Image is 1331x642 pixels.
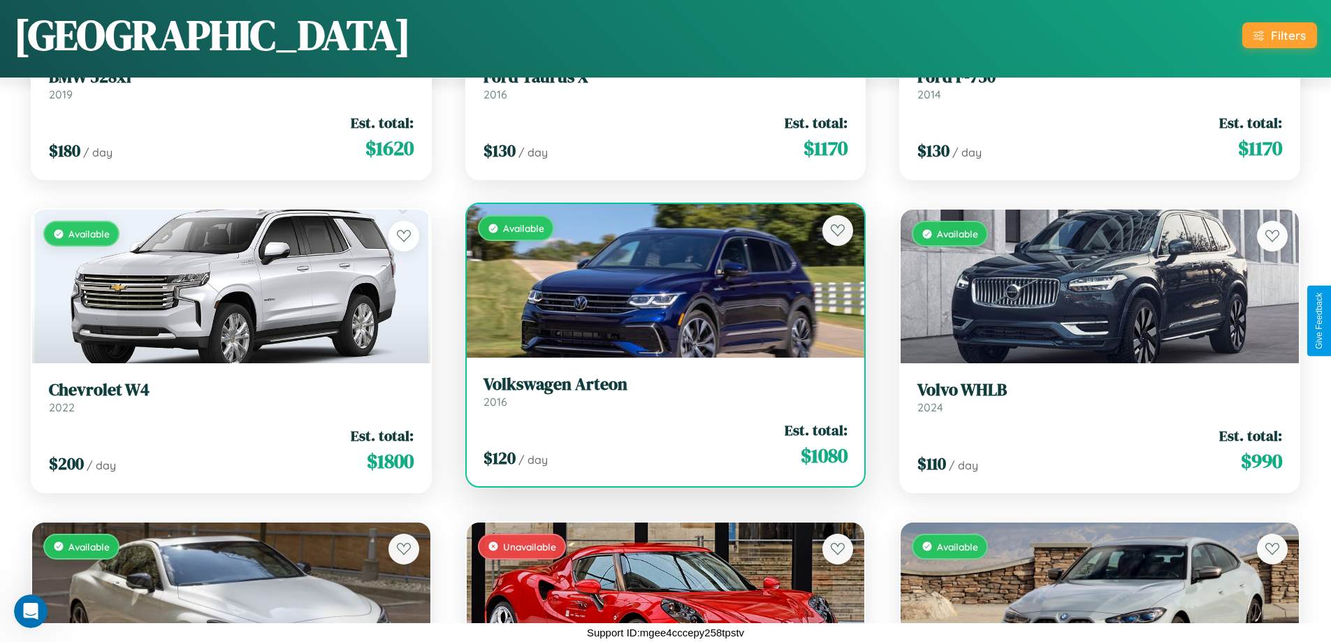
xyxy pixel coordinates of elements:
[917,139,950,162] span: $ 130
[68,541,110,553] span: Available
[483,395,507,409] span: 2016
[367,447,414,475] span: $ 1800
[917,67,1282,87] h3: Ford F-750
[483,374,848,395] h3: Volkswagen Arteon
[483,446,516,469] span: $ 120
[1219,425,1282,446] span: Est. total:
[917,87,941,101] span: 2014
[483,67,848,87] h3: Ford Taurus X
[803,134,848,162] span: $ 1170
[503,222,544,234] span: Available
[917,400,943,414] span: 2024
[937,541,978,553] span: Available
[483,87,507,101] span: 2016
[49,380,414,414] a: Chevrolet W42022
[1271,28,1306,43] div: Filters
[87,458,116,472] span: / day
[14,6,411,64] h1: [GEOGRAPHIC_DATA]
[949,458,978,472] span: / day
[1238,134,1282,162] span: $ 1170
[49,67,414,101] a: BMW 528xi2019
[917,452,946,475] span: $ 110
[1219,112,1282,133] span: Est. total:
[49,139,80,162] span: $ 180
[785,112,848,133] span: Est. total:
[1314,293,1324,349] div: Give Feedback
[14,594,48,628] iframe: Intercom live chat
[49,452,84,475] span: $ 200
[351,112,414,133] span: Est. total:
[917,67,1282,101] a: Ford F-7502014
[1242,22,1317,48] button: Filters
[49,380,414,400] h3: Chevrolet W4
[1241,447,1282,475] span: $ 990
[518,145,548,159] span: / day
[483,139,516,162] span: $ 130
[83,145,112,159] span: / day
[351,425,414,446] span: Est. total:
[518,453,548,467] span: / day
[68,228,110,240] span: Available
[937,228,978,240] span: Available
[917,380,1282,400] h3: Volvo WHLB
[483,374,848,409] a: Volkswagen Arteon2016
[952,145,982,159] span: / day
[49,87,73,101] span: 2019
[801,442,848,469] span: $ 1080
[365,134,414,162] span: $ 1620
[49,67,414,87] h3: BMW 528xi
[483,67,848,101] a: Ford Taurus X2016
[917,380,1282,414] a: Volvo WHLB2024
[785,420,848,440] span: Est. total:
[587,623,744,642] p: Support ID: mgee4cccepy258tpstv
[49,400,75,414] span: 2022
[503,541,556,553] span: Unavailable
